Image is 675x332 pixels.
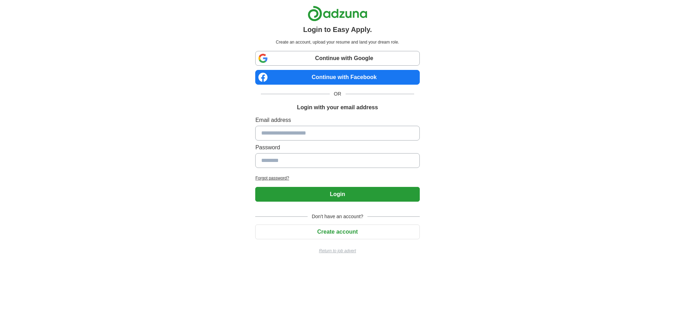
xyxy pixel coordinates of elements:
[308,6,367,21] img: Adzuna logo
[255,116,419,124] label: Email address
[330,90,346,98] span: OR
[255,51,419,66] a: Continue with Google
[303,24,372,35] h1: Login to Easy Apply.
[308,213,368,220] span: Don't have an account?
[257,39,418,45] p: Create an account, upload your resume and land your dream role.
[297,103,378,112] h1: Login with your email address
[255,187,419,202] button: Login
[255,224,419,239] button: Create account
[255,70,419,85] a: Continue with Facebook
[255,248,419,254] a: Return to job advert
[255,143,419,152] label: Password
[255,175,419,181] a: Forgot password?
[255,229,419,235] a: Create account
